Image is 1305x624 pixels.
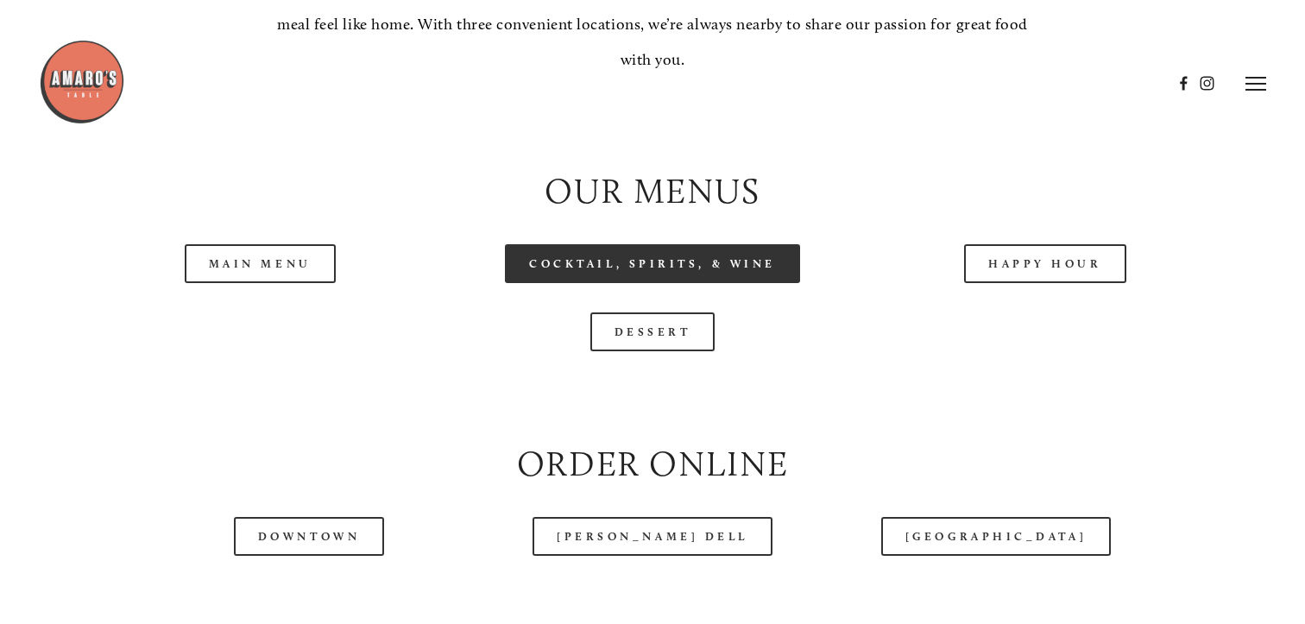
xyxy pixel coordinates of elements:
[79,439,1227,488] h2: Order Online
[590,312,716,351] a: Dessert
[505,244,800,283] a: Cocktail, Spirits, & Wine
[39,39,125,125] img: Amaro's Table
[881,517,1111,556] a: [GEOGRAPHIC_DATA]
[185,244,336,283] a: Main Menu
[79,167,1227,215] h2: Our Menus
[234,517,384,556] a: Downtown
[533,517,772,556] a: [PERSON_NAME] Dell
[964,244,1126,283] a: Happy Hour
